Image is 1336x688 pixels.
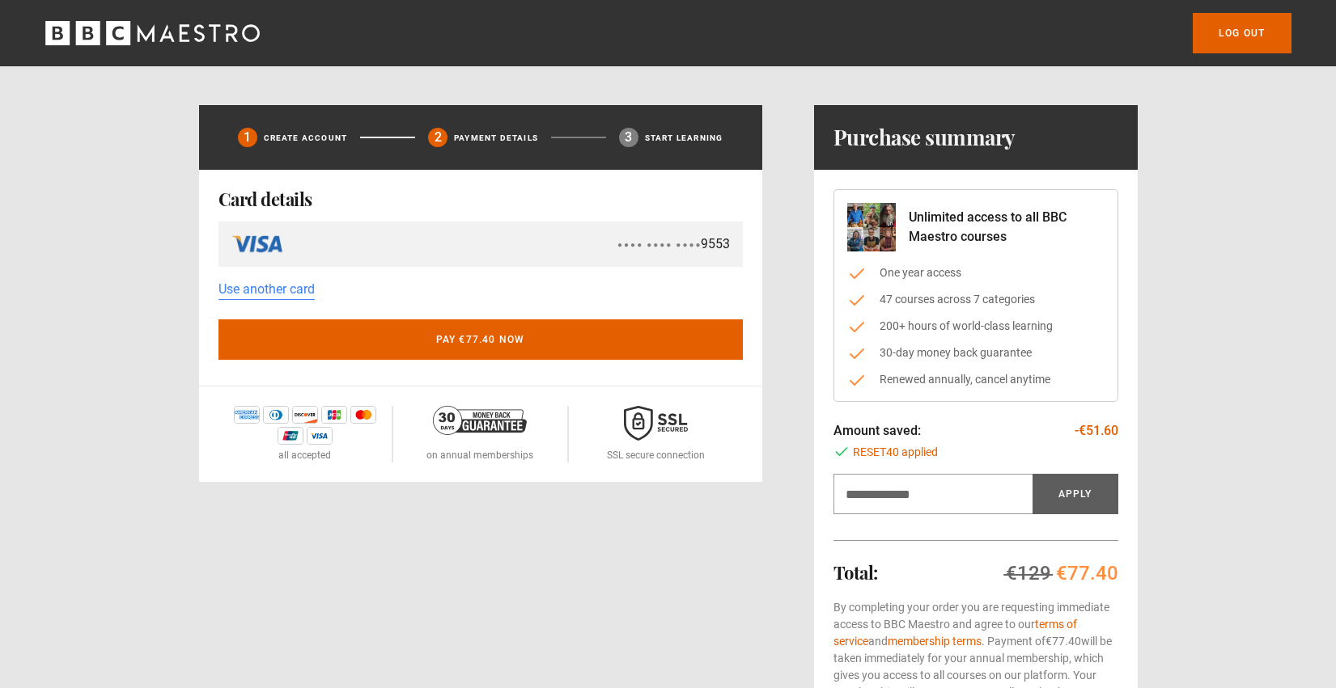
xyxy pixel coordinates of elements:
[847,318,1105,335] li: 200+ hours of world-class learning
[1075,421,1118,441] p: -€51.60
[617,238,700,251] span: ● ● ● ● ● ● ● ● ● ● ● ●
[278,427,303,445] img: unionpay
[847,344,1105,361] li: 30-day money back guarantee
[218,319,743,360] button: Pay €77.40 now
[607,448,705,462] p: SSL secure connection
[218,280,315,300] a: Use another card
[350,406,376,424] img: mastercard
[428,128,447,147] div: 2
[853,444,938,461] span: RESET40 applied
[617,234,729,254] div: 9553
[278,448,331,462] p: all accepted
[847,371,1105,388] li: Renewed annually, cancel anytime
[1056,562,1118,585] span: €77.40
[1006,562,1051,585] span: €129
[909,208,1105,247] p: Unlimited access to all BBC Maestro courses
[1045,635,1081,648] span: €77.40
[847,291,1105,308] li: 47 courses across 7 categories
[263,406,289,424] img: diners
[426,448,533,462] p: on annual memberships
[307,427,333,445] img: visa
[238,128,257,147] div: 1
[833,125,1016,150] h1: Purchase summary
[645,132,723,144] p: Start learning
[264,132,348,144] p: Create Account
[833,563,878,582] h2: Total:
[234,406,260,424] img: amex
[847,264,1105,281] li: One year access
[454,132,538,144] p: Payment details
[833,421,921,441] p: Amount saved:
[231,228,284,260] img: visa
[888,635,982,648] a: membership terms
[619,128,638,147] div: 3
[218,189,743,209] h2: Card details
[292,406,318,424] img: discover
[321,406,347,424] img: jcb
[1033,474,1118,514] button: Apply
[45,21,260,45] svg: BBC Maestro
[433,406,527,435] img: 30-day-money-back-guarantee-c866a5dd536ff72a469b.png
[1193,13,1291,53] a: Log out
